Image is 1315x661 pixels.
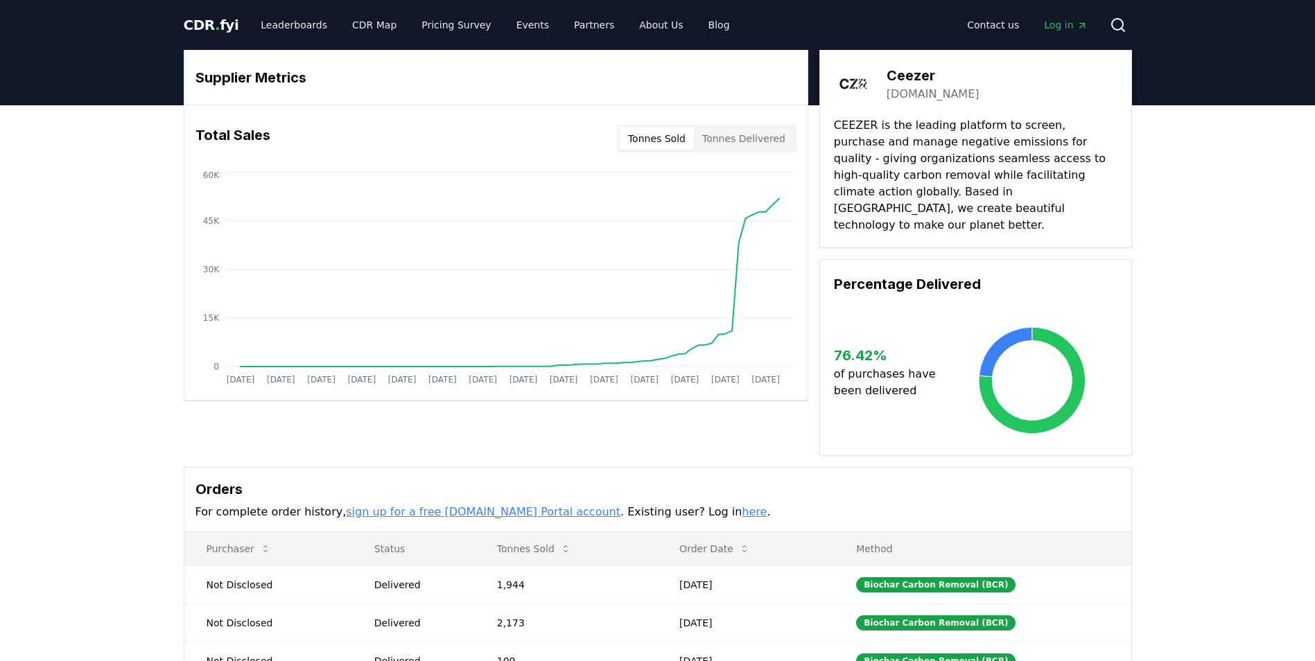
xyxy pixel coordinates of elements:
[410,12,502,37] a: Pricing Survey
[670,375,699,385] tspan: [DATE]
[856,615,1016,631] div: Biochar Carbon Removal (BCR)
[549,375,577,385] tspan: [DATE]
[184,603,352,642] td: Not Disclosed
[509,375,537,385] tspan: [DATE]
[250,12,338,37] a: Leaderboards
[887,65,979,86] h3: Ceezer
[195,504,1120,520] p: For complete order history, . Existing user? Log in .
[834,64,873,103] img: Ceezer-logo
[195,535,282,563] button: Purchaser
[563,12,625,37] a: Partners
[475,603,657,642] td: 2,173
[845,542,1120,556] p: Method
[956,12,1098,37] nav: Main
[374,578,464,592] div: Delivered
[1044,18,1087,32] span: Log in
[214,362,219,371] tspan: 0
[475,565,657,603] td: 1,944
[195,479,1120,500] h3: Orders
[226,375,254,385] tspan: [DATE]
[742,505,767,518] a: here
[428,375,457,385] tspan: [DATE]
[834,345,947,366] h3: 76.42 %
[184,565,352,603] td: Not Disclosed
[1033,12,1098,37] a: Log in
[590,375,618,385] tspan: [DATE]
[195,67,796,88] h3: Supplier Metrics
[307,375,336,385] tspan: [DATE]
[657,603,834,642] td: [DATE]
[202,265,219,274] tspan: 30K
[630,375,659,385] tspan: [DATE]
[657,565,834,603] td: [DATE]
[628,12,694,37] a: About Us
[887,86,979,103] a: [DOMAIN_NAME]
[266,375,295,385] tspan: [DATE]
[202,170,219,180] tspan: 60K
[486,535,582,563] button: Tonnes Sold
[856,577,1016,592] div: Biochar Carbon Removal (BCR)
[620,127,694,150] button: Tonnes Sold
[751,375,780,385] tspan: [DATE]
[184,15,239,35] a: CDR.fyi
[202,313,219,323] tspan: 15K
[834,117,1117,233] p: CEEZER is the leading platform to screen, purchase and manage negative emissions for quality - gi...
[668,535,761,563] button: Order Date
[363,542,464,556] p: Status
[215,17,220,33] span: .
[469,375,497,385] tspan: [DATE]
[250,12,740,37] nav: Main
[694,127,794,150] button: Tonnes Delivered
[341,12,408,37] a: CDR Map
[346,505,620,518] a: sign up for a free [DOMAIN_NAME] Portal account
[505,12,560,37] a: Events
[184,17,239,33] span: CDR fyi
[834,366,947,399] p: of purchases have been delivered
[195,125,270,152] h3: Total Sales
[374,616,464,630] div: Delivered
[387,375,416,385] tspan: [DATE]
[202,216,219,226] tspan: 45K
[697,12,741,37] a: Blog
[834,274,1117,294] h3: Percentage Delivered
[347,375,376,385] tspan: [DATE]
[956,12,1030,37] a: Contact us
[711,375,740,385] tspan: [DATE]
